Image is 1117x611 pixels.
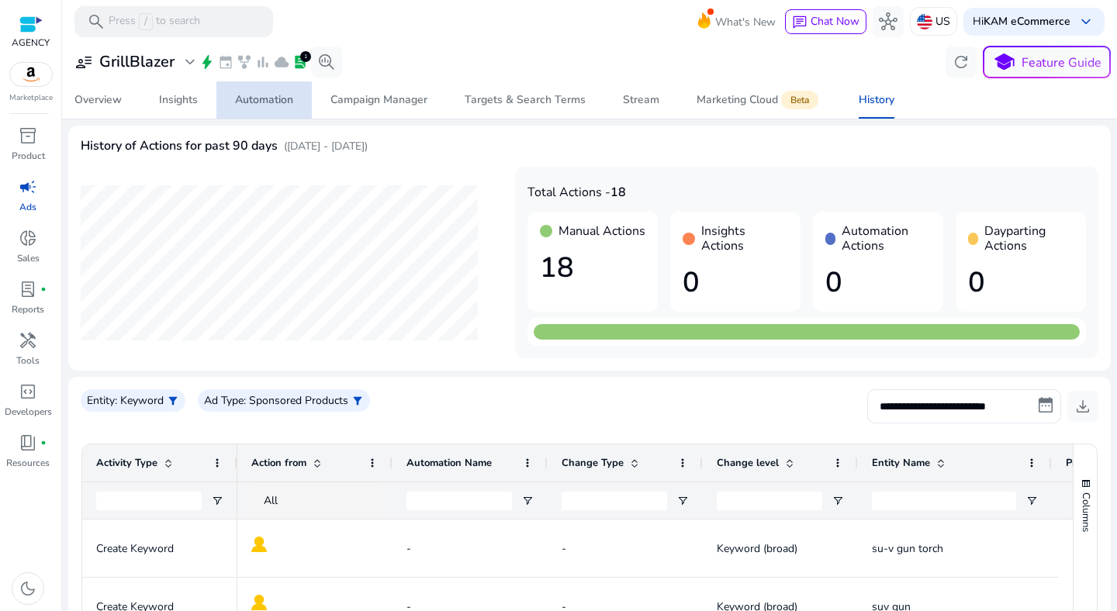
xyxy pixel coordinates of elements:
[311,47,342,78] button: search_insights
[12,149,45,163] p: Product
[406,492,512,510] input: Automation Name Filter Input
[1077,12,1095,31] span: keyboard_arrow_down
[300,51,311,62] div: 1
[697,94,821,106] div: Marketing Cloud
[562,541,566,556] span: -
[19,126,37,145] span: inventory_2
[540,251,645,285] h1: 18
[873,6,904,37] button: hub
[17,251,40,265] p: Sales
[330,95,427,105] div: Campaign Manager
[167,395,179,407] span: filter_alt
[284,138,368,154] p: ([DATE] - [DATE])
[983,46,1111,78] button: schoolFeature Guide
[74,95,122,105] div: Overview
[1022,54,1101,72] p: Feature Guide
[832,495,844,507] button: Open Filter Menu
[251,537,267,552] img: manual.svg
[715,9,776,36] span: What's New
[1074,397,1092,416] span: download
[993,51,1015,74] span: school
[9,92,53,104] p: Marketplace
[465,95,586,105] div: Targets & Search Terms
[558,224,645,239] h4: Manual Actions
[610,184,626,201] b: 18
[115,392,164,409] p: : Keyword
[842,224,931,254] h4: Automation Actions
[406,541,411,556] span: -
[1079,492,1093,532] span: Columns
[825,266,931,299] h1: 0
[218,54,233,70] span: event
[946,47,977,78] button: refresh
[244,392,348,409] p: : Sponsored Products
[19,280,37,299] span: lab_profile
[717,456,779,470] span: Change level
[527,185,1086,200] h4: Total Actions -
[159,95,198,105] div: Insights
[96,492,202,510] input: Activity Type Filter Input
[255,54,271,70] span: bar_chart
[235,95,293,105] div: Automation
[952,53,970,71] span: refresh
[968,266,1074,299] h1: 0
[917,14,932,29] img: us.svg
[6,456,50,470] p: Resources
[521,495,534,507] button: Open Filter Menu
[872,541,943,556] span: su-v gun torch
[19,433,37,452] span: book_4
[74,53,93,71] span: user_attributes
[1066,456,1105,470] span: Previous
[406,456,492,470] span: Automation Name
[87,392,115,409] p: Entity
[199,54,215,70] span: bolt
[251,595,267,610] img: manual.svg
[811,14,859,29] span: Chat Now
[1067,391,1098,422] button: download
[16,354,40,368] p: Tools
[19,331,37,350] span: handyman
[859,95,894,105] div: History
[792,15,807,30] span: chat
[781,91,818,109] span: Beta
[96,456,157,470] span: Activity Type
[292,54,308,70] span: lab_profile
[109,13,200,30] p: Press to search
[683,266,788,299] h1: 0
[264,493,278,508] span: All
[562,492,667,510] input: Change Type Filter Input
[984,224,1074,254] h4: Dayparting Actions
[5,405,52,419] p: Developers
[717,541,797,556] span: Keyword (broad)
[40,440,47,446] span: fiber_manual_record
[973,16,1070,27] p: Hi
[19,200,36,214] p: Ads
[562,456,624,470] span: Change Type
[274,54,289,70] span: cloud
[211,495,223,507] button: Open Filter Menu
[12,302,44,316] p: Reports
[19,178,37,196] span: campaign
[879,12,897,31] span: hub
[40,286,47,292] span: fiber_manual_record
[623,95,659,105] div: Stream
[19,382,37,401] span: code_blocks
[19,579,37,598] span: dark_mode
[181,53,199,71] span: expand_more
[204,392,244,409] p: Ad Type
[237,54,252,70] span: family_history
[717,492,822,510] input: Change level Filter Input
[139,13,153,30] span: /
[872,456,930,470] span: Entity Name
[676,495,689,507] button: Open Filter Menu
[351,395,364,407] span: filter_alt
[81,139,278,154] h4: History of Actions for past 90 days
[10,63,52,86] img: amazon.svg
[251,456,306,470] span: Action from
[935,8,950,35] p: US
[317,53,336,71] span: search_insights
[96,533,223,564] p: Create Keyword
[701,224,788,254] h4: Insights Actions
[785,9,866,34] button: chatChat Now
[1025,495,1038,507] button: Open Filter Menu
